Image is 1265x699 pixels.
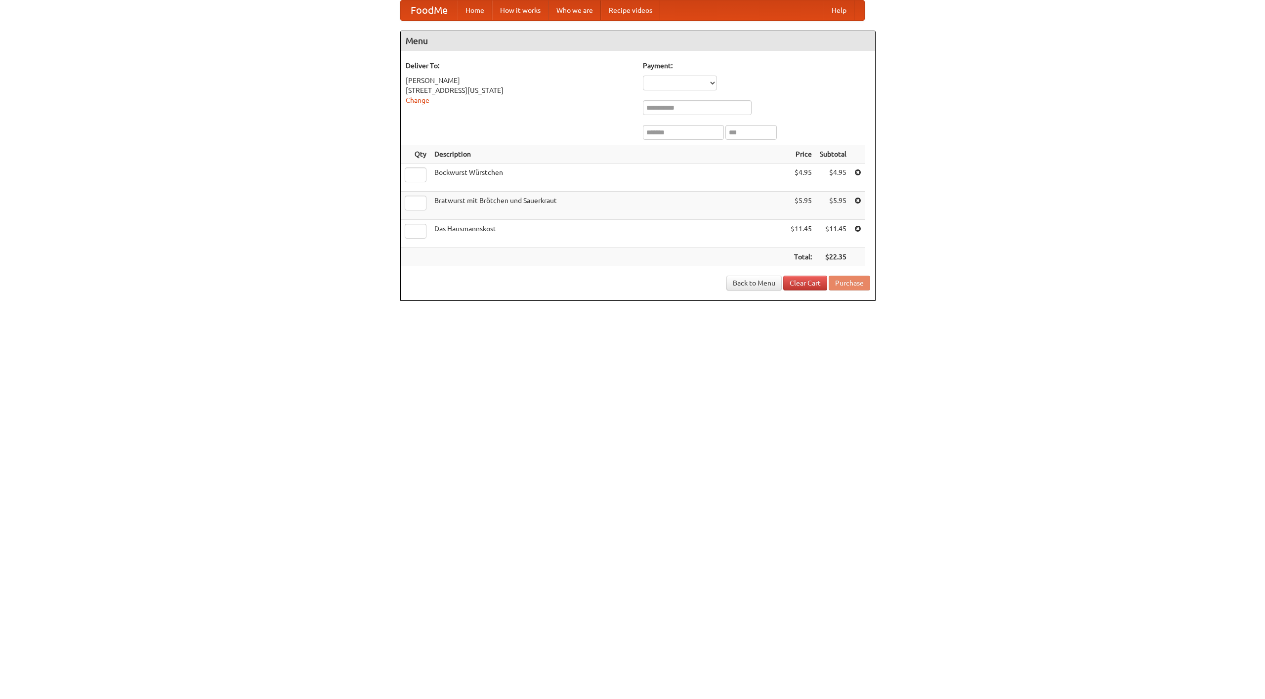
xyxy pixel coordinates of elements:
[430,164,787,192] td: Bockwurst Würstchen
[816,164,850,192] td: $4.95
[787,164,816,192] td: $4.95
[816,220,850,248] td: $11.45
[406,61,633,71] h5: Deliver To:
[816,192,850,220] td: $5.95
[548,0,601,20] a: Who we are
[430,145,787,164] th: Description
[824,0,854,20] a: Help
[406,85,633,95] div: [STREET_ADDRESS][US_STATE]
[787,145,816,164] th: Price
[601,0,660,20] a: Recipe videos
[816,145,850,164] th: Subtotal
[783,276,827,290] a: Clear Cart
[492,0,548,20] a: How it works
[816,248,850,266] th: $22.35
[787,192,816,220] td: $5.95
[430,220,787,248] td: Das Hausmannskost
[829,276,870,290] button: Purchase
[430,192,787,220] td: Bratwurst mit Brötchen und Sauerkraut
[787,248,816,266] th: Total:
[401,145,430,164] th: Qty
[406,76,633,85] div: [PERSON_NAME]
[726,276,782,290] a: Back to Menu
[406,96,429,104] a: Change
[458,0,492,20] a: Home
[401,0,458,20] a: FoodMe
[787,220,816,248] td: $11.45
[401,31,875,51] h4: Menu
[643,61,870,71] h5: Payment:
